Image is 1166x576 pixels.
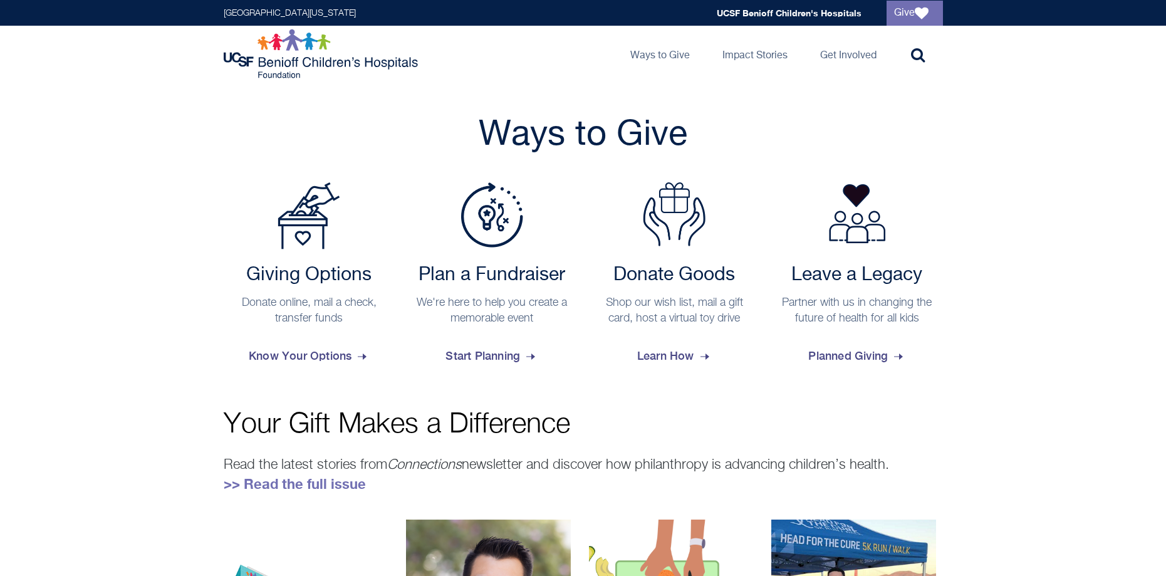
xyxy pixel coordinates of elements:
[230,264,389,286] h2: Giving Options
[637,339,712,373] span: Learn How
[810,26,887,82] a: Get Involved
[224,29,421,79] img: Logo for UCSF Benioff Children's Hospitals Foundation
[595,264,754,286] h2: Donate Goods
[387,458,462,472] em: Connections
[249,339,369,373] span: Know Your Options
[887,1,943,26] a: Give
[445,339,538,373] span: Start Planning
[224,411,943,439] p: Your Gift Makes a Difference
[771,182,943,373] a: Leave a Legacy Partner with us in changing the future of health for all kids Planned Giving
[230,295,389,327] p: Donate online, mail a check, transfer funds
[224,454,943,495] p: Read the latest stories from newsletter and discover how philanthropy is advancing children’s hea...
[712,26,798,82] a: Impact Stories
[224,182,395,373] a: Payment Options Giving Options Donate online, mail a check, transfer funds Know Your Options
[278,182,340,249] img: Payment Options
[224,113,943,157] h2: Ways to Give
[406,182,578,373] a: Plan a Fundraiser Plan a Fundraiser We're here to help you create a memorable event Start Planning
[620,26,700,82] a: Ways to Give
[778,295,937,327] p: Partner with us in changing the future of health for all kids
[717,8,861,18] a: UCSF Benioff Children's Hospitals
[808,339,905,373] span: Planned Giving
[412,264,571,286] h2: Plan a Fundraiser
[643,182,705,246] img: Donate Goods
[595,295,754,327] p: Shop our wish list, mail a gift card, host a virtual toy drive
[461,182,523,248] img: Plan a Fundraiser
[778,264,937,286] h2: Leave a Legacy
[224,476,366,492] a: >> Read the full issue
[412,295,571,327] p: We're here to help you create a memorable event
[589,182,761,373] a: Donate Goods Donate Goods Shop our wish list, mail a gift card, host a virtual toy drive Learn How
[224,9,356,18] a: [GEOGRAPHIC_DATA][US_STATE]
